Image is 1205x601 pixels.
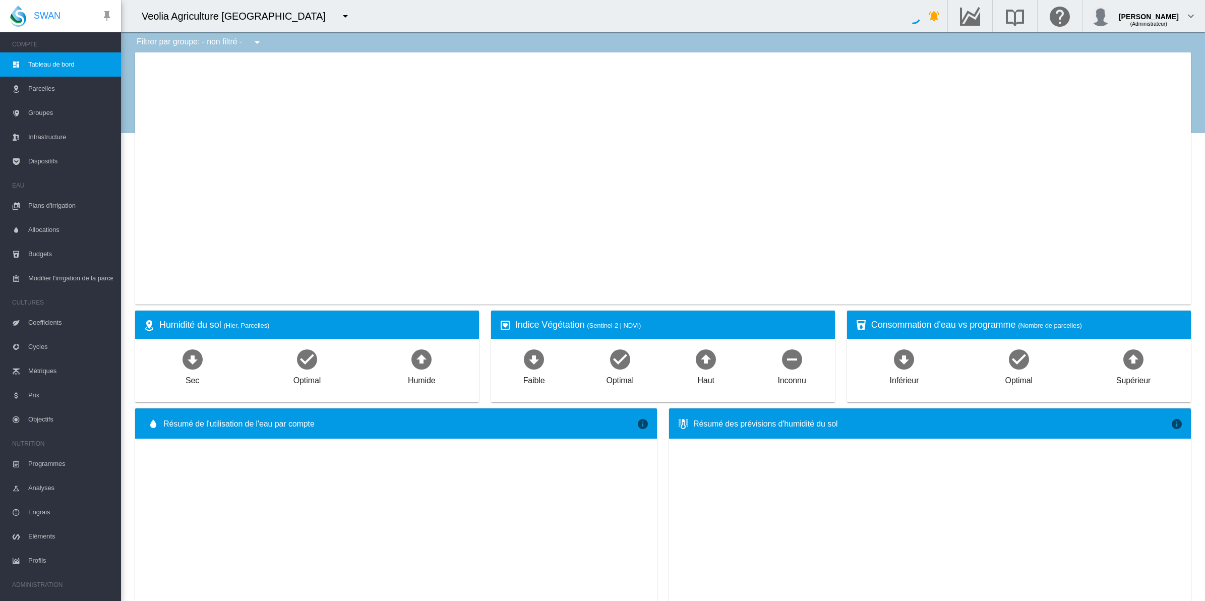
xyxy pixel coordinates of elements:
button: icon-menu-down [335,6,355,26]
md-icon: icon-menu-down [339,10,351,22]
span: SWAN [34,10,61,22]
div: Veolia Agriculture [GEOGRAPHIC_DATA] [142,9,335,23]
md-icon: Recherche dans la librairie [1003,10,1027,22]
md-icon: icon-information [637,418,649,430]
div: Haut [697,371,714,386]
md-icon: icon-minus-circle [780,347,804,371]
div: Optimal [1005,371,1033,386]
span: Analyses [28,476,113,500]
div: Filtrer par groupe: - non filtré - [129,32,270,52]
span: (Hier, Parcelles) [224,322,270,329]
div: Optimal [293,371,321,386]
span: Eléments [28,524,113,549]
span: NUTRITION [12,436,113,452]
md-icon: icon-arrow-down-bold-circle [180,347,205,371]
span: ADMINISTRATION [12,577,113,593]
div: Optimal [606,371,633,386]
div: Faible [523,371,545,386]
span: Tableau de bord [28,52,113,77]
span: Dispositifs [28,149,113,173]
span: Prix [28,383,113,407]
span: Allocations [28,218,113,242]
div: Inférieur [890,371,919,386]
md-icon: Cliquez ici pour obtenir de l'aide [1048,10,1072,22]
span: Engrais [28,500,113,524]
md-icon: icon-information [1171,418,1183,430]
md-icon: icon-arrow-up-bold-circle [694,347,718,371]
button: icon-bell-ring [924,6,944,26]
span: Profils [28,549,113,573]
md-icon: icon-checkbox-marked-circle [608,347,632,371]
span: (Sentinel-2 | NDVI) [587,322,641,329]
md-icon: icon-menu-down [251,36,263,48]
md-icon: Accéder au Data Hub [958,10,982,22]
span: Coefficients [28,311,113,335]
span: Métriques [28,359,113,383]
md-icon: icon-water [147,418,159,430]
md-icon: icon-map-marker-radius [143,319,155,331]
span: Budgets [28,242,113,266]
span: Résumé de l'utilisation de l'eau par compte [163,418,637,430]
span: Programmes [28,452,113,476]
div: Inconnu [777,371,806,386]
md-icon: icon-arrow-down-bold-circle [892,347,916,371]
div: Supérieur [1116,371,1151,386]
div: Consommation d'eau vs programme [871,319,1183,331]
span: Cycles [28,335,113,359]
md-icon: icon-chevron-down [1185,10,1197,22]
md-icon: icon-heart-box-outline [499,319,511,331]
md-icon: icon-bell-ring [928,10,940,22]
span: (Nombre de parcelles) [1018,322,1082,329]
span: Modifier l'irrigation de la parcelle [28,266,113,290]
span: EAU [12,177,113,194]
span: Parcelles [28,77,113,101]
div: Humide [408,371,436,386]
span: (Administrateur) [1130,21,1167,27]
md-icon: icon-arrow-up-bold-circle [1121,347,1146,371]
md-icon: icon-pin [101,10,113,22]
md-icon: icon-arrow-down-bold-circle [522,347,546,371]
md-icon: icon-cup-water [855,319,867,331]
span: Objectifs [28,407,113,432]
div: Humidité du sol [159,319,471,331]
md-icon: icon-thermometer-lines [677,418,689,430]
button: icon-menu-down [247,32,267,52]
md-icon: icon-checkbox-marked-circle [295,347,319,371]
span: Groupes [28,101,113,125]
span: COMPTE [12,36,113,52]
span: Infrastructure [28,125,113,149]
div: Sec [186,371,199,386]
div: [PERSON_NAME] [1119,8,1179,18]
img: profile.jpg [1091,6,1111,26]
md-icon: icon-checkbox-marked-circle [1007,347,1031,371]
md-icon: icon-arrow-up-bold-circle [409,347,434,371]
span: CULTURES [12,294,113,311]
span: Plans d'irrigation [28,194,113,218]
div: Indice Végétation [515,319,827,331]
div: Résumé des prévisions d'humidité du sol [693,418,1171,430]
img: SWAN-Landscape-Logo-Colour-drop.png [10,6,26,27]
